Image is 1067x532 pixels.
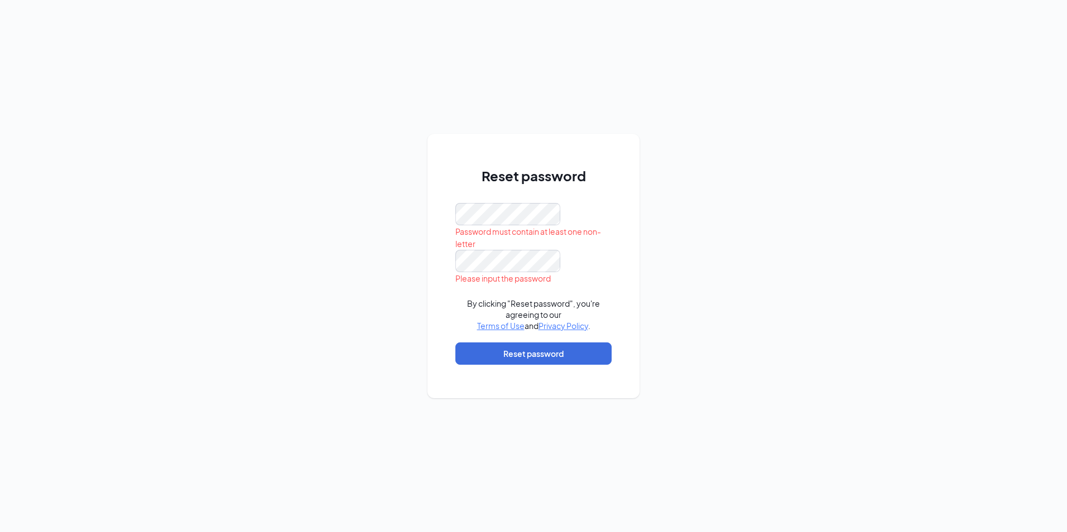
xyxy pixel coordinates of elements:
div: By clicking "Reset password", you're agreeing to our and . [455,298,612,331]
h1: Reset password [455,166,612,185]
a: Terms of Use [477,321,525,331]
div: Password must contain at least one non-letter [455,225,612,250]
div: Please input the password [455,272,612,284]
button: Reset password [455,342,612,365]
a: Privacy Policy [539,321,588,331]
